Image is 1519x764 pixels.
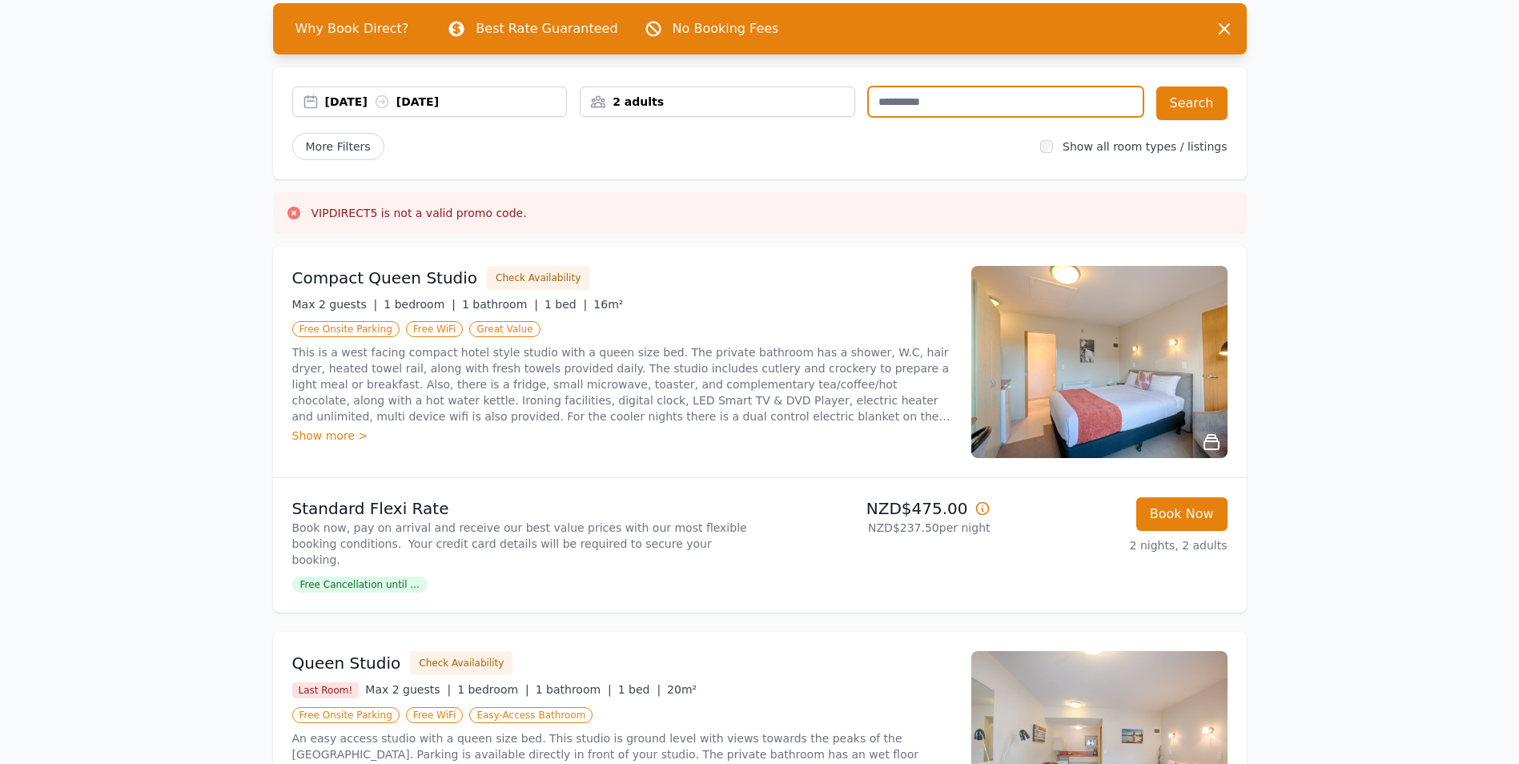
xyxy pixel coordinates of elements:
[365,683,451,696] span: Max 2 guests |
[292,298,378,311] span: Max 2 guests |
[292,577,428,593] span: Free Cancellation until ...
[292,133,384,160] span: More Filters
[292,428,952,444] div: Show more >
[469,707,593,723] span: Easy-Access Bathroom
[292,682,360,698] span: Last Room!
[766,520,991,536] p: NZD$237.50 per night
[311,205,527,221] h3: VIPDIRECT5 is not a valid promo code.
[462,298,538,311] span: 1 bathroom |
[1156,86,1228,120] button: Search
[581,94,854,110] div: 2 adults
[476,19,617,38] p: Best Rate Guaranteed
[292,321,400,337] span: Free Onsite Parking
[325,94,567,110] div: [DATE] [DATE]
[766,497,991,520] p: NZD$475.00
[593,298,623,311] span: 16m²
[292,520,753,568] p: Book now, pay on arrival and receive our best value prices with our most flexible booking conditi...
[673,19,779,38] p: No Booking Fees
[667,683,697,696] span: 20m²
[1136,497,1228,531] button: Book Now
[487,266,589,290] button: Check Availability
[406,321,464,337] span: Free WiFi
[292,497,753,520] p: Standard Flexi Rate
[292,652,401,674] h3: Queen Studio
[545,298,587,311] span: 1 bed |
[1063,140,1227,153] label: Show all room types / listings
[283,13,422,45] span: Why Book Direct?
[536,683,612,696] span: 1 bathroom |
[469,321,540,337] span: Great Value
[384,298,456,311] span: 1 bedroom |
[410,651,512,675] button: Check Availability
[618,683,661,696] span: 1 bed |
[292,707,400,723] span: Free Onsite Parking
[292,344,952,424] p: This is a west facing compact hotel style studio with a queen size bed. The private bathroom has ...
[457,683,529,696] span: 1 bedroom |
[406,707,464,723] span: Free WiFi
[1003,537,1228,553] p: 2 nights, 2 adults
[292,267,478,289] h3: Compact Queen Studio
